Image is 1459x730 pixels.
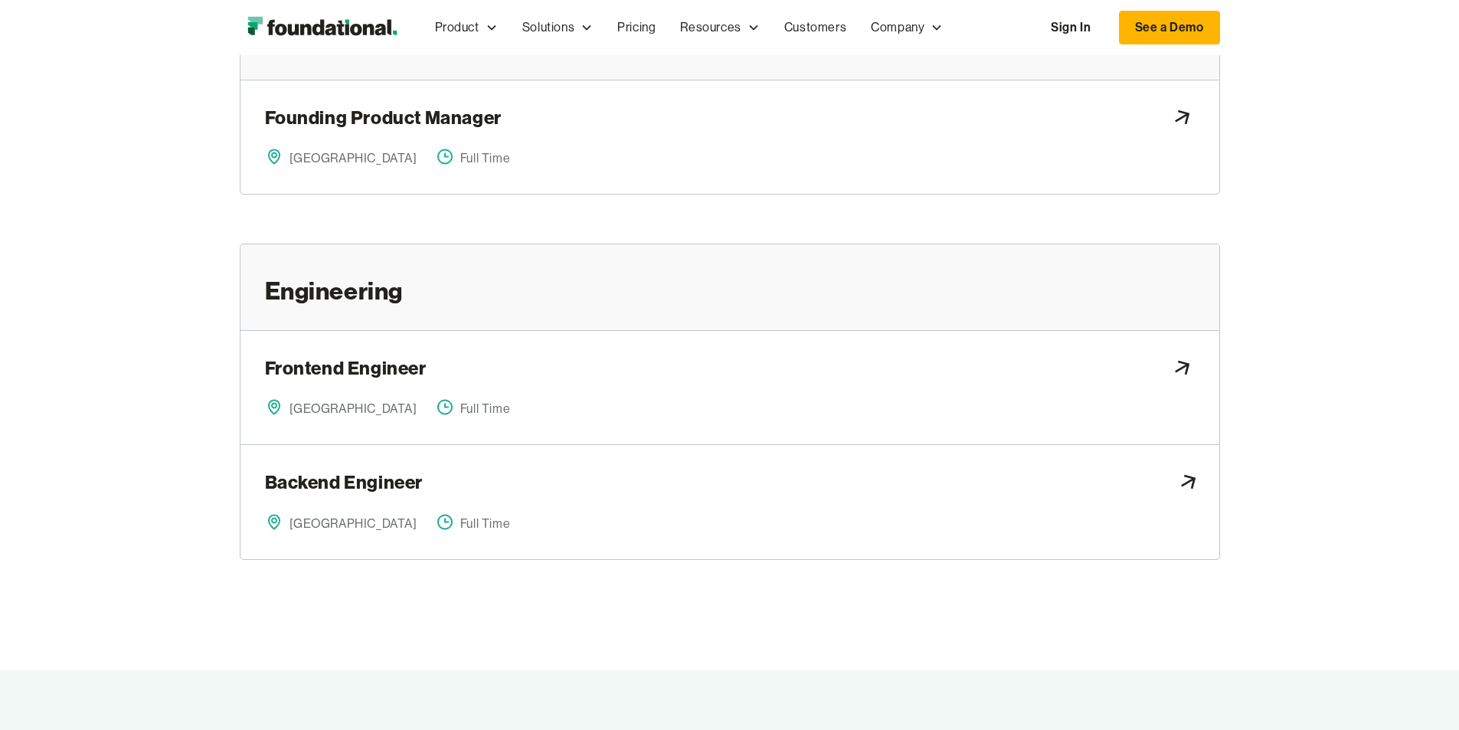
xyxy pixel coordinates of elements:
[510,2,605,53] div: Solutions
[1382,656,1459,730] iframe: Chat Widget
[1382,656,1459,730] div: וידג'ט של צ'אט
[240,330,1219,445] a: career item link
[772,2,859,53] a: Customers
[605,2,668,53] a: Pricing
[290,149,417,169] div: [GEOGRAPHIC_DATA]
[265,275,404,307] h2: Engineering
[460,399,510,419] div: Full Time
[265,105,502,136] h3: Founding Product Manager
[240,12,404,43] img: Foundational Logo
[668,2,771,53] div: Resources
[423,2,510,53] div: Product
[290,514,417,534] div: [GEOGRAPHIC_DATA]
[871,18,924,38] div: Company
[522,18,574,38] div: Solutions
[290,399,417,419] div: [GEOGRAPHIC_DATA]
[460,149,510,169] div: Full Time
[240,80,1219,195] a: carrer item link
[265,355,427,386] h3: Frontend Engineer
[1035,11,1106,44] a: Sign In
[435,18,479,38] div: Product
[240,444,1219,559] a: career item link
[859,2,955,53] div: Company
[240,12,404,43] a: home
[265,470,424,500] h3: Backend Engineer
[1119,11,1220,44] a: See a Demo
[460,514,510,534] div: Full Time
[680,18,741,38] div: Resources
